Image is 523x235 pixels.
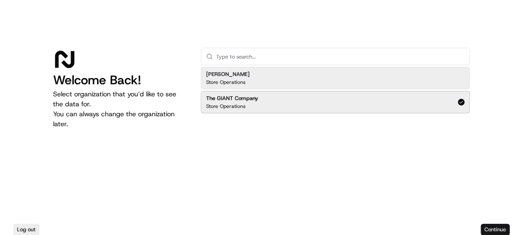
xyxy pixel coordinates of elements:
[216,48,465,65] input: Type to search...
[206,71,250,78] h2: [PERSON_NAME]
[206,79,246,86] p: Store Operations
[53,73,187,88] h1: Welcome Back!
[206,95,258,102] h2: The GIANT Company
[206,103,246,110] p: Store Operations
[53,89,187,129] p: Select organization that you’d like to see the data for. You can always change the organization l...
[201,65,470,115] div: Suggestions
